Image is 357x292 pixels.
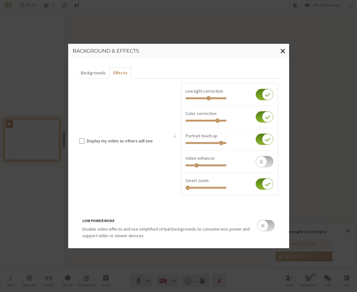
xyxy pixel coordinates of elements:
h5: Low power mode [82,218,252,224]
span: Video enhancer [186,155,215,161]
button: Effects [110,67,131,79]
button: Backgrounds [77,67,110,79]
span: Portrait touch up [186,133,217,139]
label: Display my video as others will see [87,138,176,144]
span: Color correction [186,111,217,116]
p: Disable video effects and use simplified virtual backgrounds to consume less power and support ol... [82,226,252,239]
span: Smart zoom [186,178,209,183]
span: Low light correction [186,88,223,94]
h3: Background & effects [73,48,285,54]
button: Close modal [277,44,289,58]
